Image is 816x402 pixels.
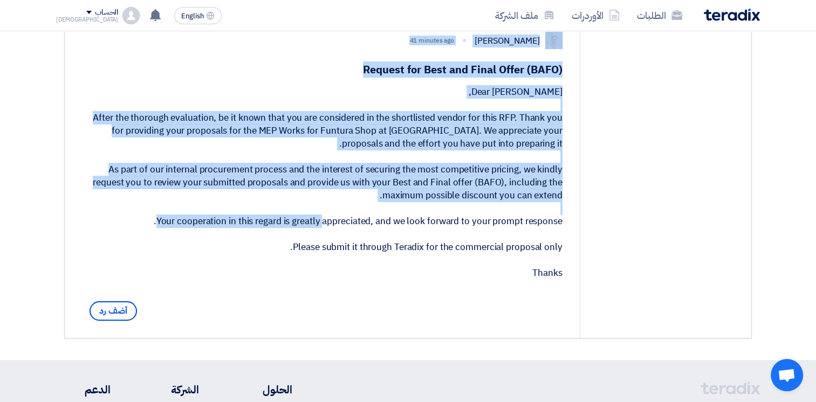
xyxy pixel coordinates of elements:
div: [DEMOGRAPHIC_DATA] [56,17,118,23]
button: English [174,7,222,24]
h1: Request for Best and Final Offer (BAFO) [82,62,563,77]
li: الدعم [56,382,111,398]
li: الشركة [143,382,199,398]
img: Teradix logo [704,9,760,21]
div: [PERSON_NAME] [475,34,540,47]
img: IMG_1753965247717.jpg [545,32,563,49]
a: الأوردرات [563,3,628,28]
span: English [181,12,204,20]
a: Open chat [771,359,803,391]
li: الحلول [231,382,292,398]
img: profile_test.png [122,7,140,24]
div: 41 minutes ago [409,36,454,45]
div: Dear [PERSON_NAME], After the thorough evaluation, be it known that you are considered in the sho... [82,86,563,280]
span: أضف رد [90,301,137,321]
div: الحساب [95,8,118,17]
a: الطلبات [628,3,691,28]
a: ملف الشركة [486,3,563,28]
